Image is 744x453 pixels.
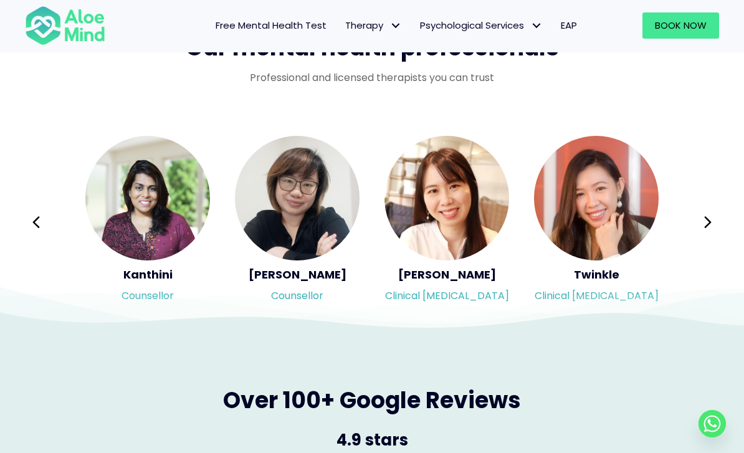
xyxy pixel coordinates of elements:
a: TherapyTherapy: submenu [336,12,411,39]
img: Aloe mind Logo [25,5,105,45]
span: Therapy: submenu [386,16,404,34]
img: <h5>Twinkle</h5><p>Clinical psychologist</p> [534,136,659,260]
div: Slide 6 of 3 [85,135,210,310]
h5: Kanthini [85,267,210,282]
img: <h5>Kher Yin</h5><p>Clinical psychologist</p> [384,136,509,260]
p: Professional and licensed therapists you can trust [25,70,719,85]
nav: Menu [118,12,586,39]
div: Slide 9 of 3 [534,135,659,310]
a: <h5>Kanthini</h5><p>Counsellor</p> KanthiniCounsellor [85,136,210,309]
img: <h5>Kanthini</h5><p>Counsellor</p> [85,136,210,260]
div: Slide 8 of 3 [384,135,509,310]
span: Free Mental Health Test [216,19,327,32]
a: <h5>Kher Yin</h5><p>Clinical psychologist</p> [PERSON_NAME]Clinical [MEDICAL_DATA] [384,136,509,309]
span: Over 100+ Google Reviews [223,384,521,416]
a: Whatsapp [699,410,726,437]
img: <h5>Yvonne</h5><p>Counsellor</p> [235,136,360,260]
span: Book Now [655,19,707,32]
a: Book Now [642,12,719,39]
span: 4.9 stars [336,429,408,451]
span: EAP [561,19,577,32]
h5: Twinkle [534,267,659,282]
a: Psychological ServicesPsychological Services: submenu [411,12,551,39]
a: <h5>Yvonne</h5><p>Counsellor</p> [PERSON_NAME]Counsellor [235,136,360,309]
div: Slide 7 of 3 [235,135,360,310]
span: Psychological Services [420,19,542,32]
a: Free Mental Health Test [206,12,336,39]
span: Therapy [345,19,401,32]
h5: [PERSON_NAME] [384,267,509,282]
h5: [PERSON_NAME] [235,267,360,282]
a: <h5>Twinkle</h5><p>Clinical psychologist</p> TwinkleClinical [MEDICAL_DATA] [534,136,659,309]
span: Psychological Services: submenu [527,16,545,34]
a: EAP [551,12,586,39]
